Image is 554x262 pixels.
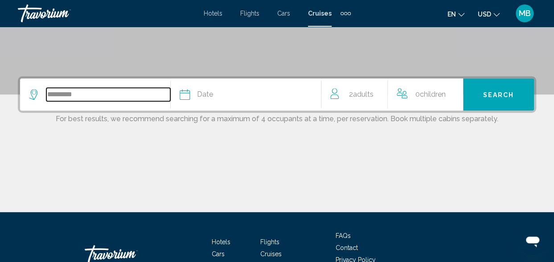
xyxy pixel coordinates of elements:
span: USD [478,11,491,18]
a: Cruises [260,250,282,258]
button: User Menu [513,4,536,23]
button: Travelers: 2 adults, 0 children [321,78,463,111]
span: en [447,11,456,18]
a: Contact [336,244,358,251]
a: Cars [212,250,225,258]
iframe: Button to launch messaging window [518,226,547,255]
a: Travorium [18,4,195,22]
button: Change language [447,8,464,20]
span: 2 [349,88,373,101]
p: For best results, we recommend searching for a maximum of 4 occupants at a time, per reservation.... [18,113,536,123]
span: Adults [353,90,373,98]
a: Cruises [308,10,332,17]
a: Flights [260,238,279,246]
div: Search widget [20,78,534,111]
button: Search [463,78,534,111]
span: Children [420,90,446,98]
span: Date [197,88,213,101]
button: Extra navigation items [341,6,351,20]
a: Hotels [212,238,230,246]
button: Change currency [478,8,500,20]
span: MB [519,9,531,18]
a: Cars [277,10,290,17]
span: 0 [415,88,446,101]
a: Hotels [204,10,222,17]
a: Flights [240,10,259,17]
a: FAQs [336,232,351,239]
span: Search [483,91,514,98]
button: Date [180,78,321,111]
